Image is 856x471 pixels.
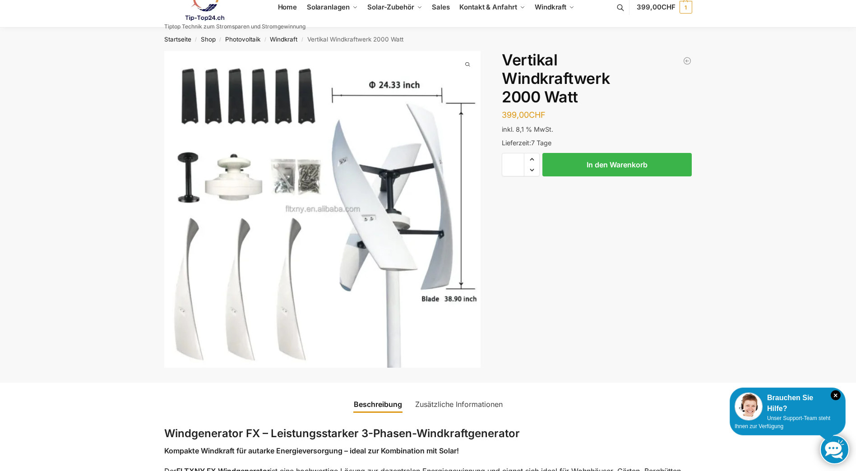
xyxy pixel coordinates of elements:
span: inkl. 8,1 % MwSt. [502,125,553,133]
input: Produktmenge [502,153,524,176]
a: Beschreibung [348,393,407,415]
nav: Breadcrumb [148,28,708,51]
a: Zusätzliche Informationen [410,393,508,415]
span: CHF [662,3,676,11]
li: 1 / 1 [164,51,481,368]
img: Vertikal Windrad [164,51,481,368]
a: Vertikal WindradHd63d2b51b2484c83bf992b756e770dc5o [164,51,481,368]
strong: Kompakte Windkraft für autarke Energieversorgung – ideal zur Kombination mit Solar! [164,446,459,455]
div: Brauchen Sie Hilfe? [735,392,841,414]
span: Solar-Zubehör [367,3,414,11]
span: Windkraft [535,3,566,11]
i: Schließen [831,390,841,400]
span: Lieferzeit: [502,139,551,147]
a: Shop [201,36,216,43]
span: 7 Tage [531,139,551,147]
a: Windkraft [270,36,297,43]
span: 1 [680,1,692,14]
h1: Vertikal Windkraftwerk 2000 Watt [502,51,692,106]
iframe: Sicherer Rahmen für schnelle Bezahlvorgänge [500,182,694,207]
span: / [191,36,201,43]
p: Tiptop Technik zum Stromsparen und Stromgewinnung [164,24,305,29]
span: Sales [432,3,450,11]
a: Windkraftanlage für Garten Terrasse [683,56,692,65]
span: 399,00 [637,3,675,11]
span: Increase quantity [524,153,539,165]
span: / [260,36,270,43]
a: Photovoltaik [225,36,260,43]
a: Startseite [164,36,191,43]
span: / [216,36,225,43]
button: In den Warenkorb [542,153,692,176]
span: Kontakt & Anfahrt [459,3,517,11]
span: / [297,36,307,43]
h3: Windgenerator FX – Leistungsstarker 3-Phasen-Windkraftgenerator [164,426,692,442]
span: CHF [529,110,546,120]
span: Solaranlagen [307,3,350,11]
span: Unser Support-Team steht Ihnen zur Verfügung [735,415,830,429]
img: Customer service [735,392,763,420]
span: Reduce quantity [524,164,539,176]
bdi: 399,00 [502,110,546,120]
